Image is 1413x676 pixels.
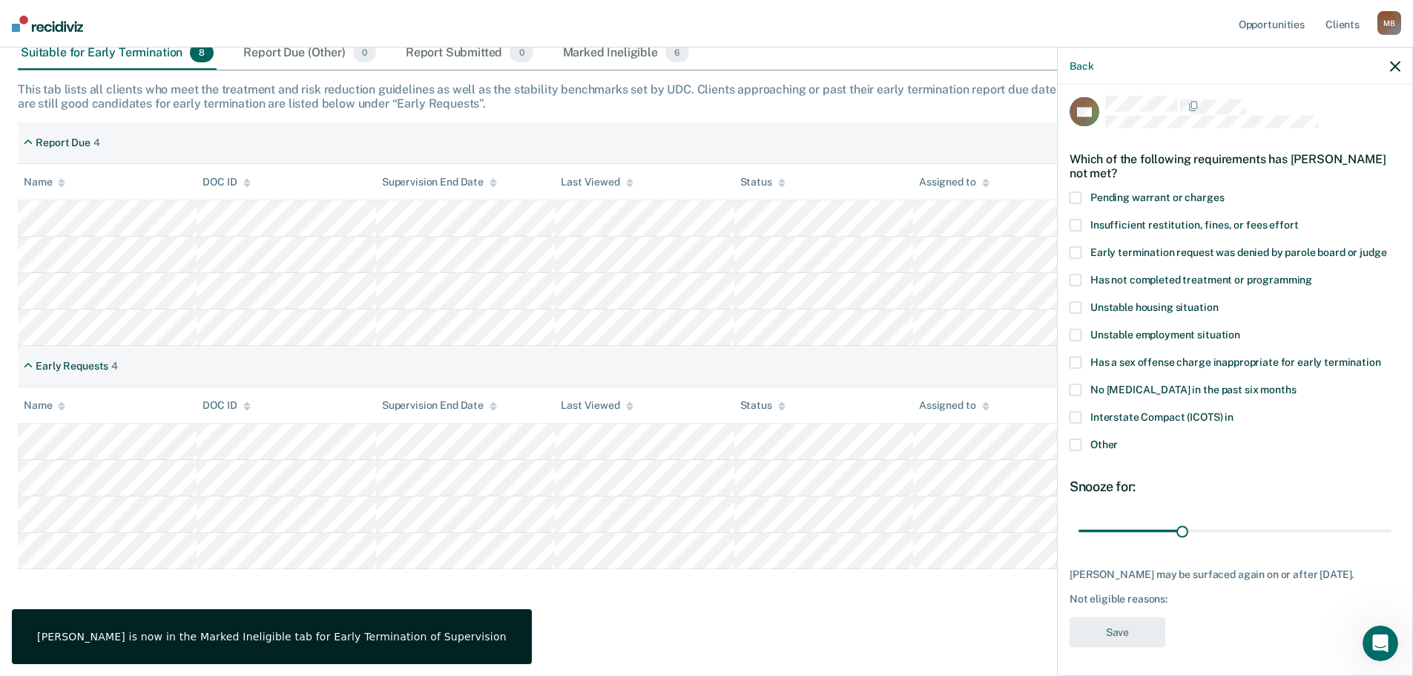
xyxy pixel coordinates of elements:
span: No [MEDICAL_DATA] in the past six months [1090,383,1296,395]
button: Messages [148,463,297,522]
div: Report Submitted [403,37,536,70]
div: Snooze for: [1070,478,1400,494]
span: 8 [190,43,214,62]
div: DOC ID [202,176,250,188]
img: Profile image for Kim [145,24,175,53]
div: Which of the following requirements has [PERSON_NAME] not met? [1070,140,1400,191]
div: M B [1377,11,1401,35]
span: Unstable employment situation [1090,328,1240,340]
div: Marked Ineligible [560,37,693,70]
div: Suitable for Early Termination [18,37,217,70]
span: Pending warrant or charges [1090,191,1224,203]
span: 0 [510,43,533,62]
span: Interstate Compact (ICOTS) in [1090,410,1234,422]
div: Supervision End Date [382,176,497,188]
div: Name [24,176,65,188]
img: Profile image for Rajan [174,24,203,53]
div: [PERSON_NAME] is now in the Marked Ineligible tab for Early Termination of Supervision [37,630,507,643]
div: Last Viewed [561,176,633,188]
div: Supervision End Date [382,399,497,412]
button: Save [1070,617,1165,647]
p: How can we help? [30,156,267,181]
span: Has a sex offense charge inappropriate for early termination [1090,355,1381,367]
div: 4 [111,360,118,373]
div: Close [255,24,282,50]
span: Insufficient restitution, fines, or fees effort [1090,218,1298,230]
div: Send us a message [15,200,282,240]
div: Report Due (Other) [240,37,378,70]
div: Early Requests [36,360,108,373]
button: Back [1070,59,1093,72]
div: Name [24,399,65,412]
div: Status [740,399,785,412]
img: logo [30,28,111,52]
div: Assigned to [919,176,989,188]
img: Recidiviz [12,16,83,32]
span: Unstable housing situation [1090,301,1218,312]
div: Report Due [36,137,90,149]
div: Send us a message [30,212,248,228]
span: 0 [353,43,376,62]
div: 4 [93,137,100,149]
div: Last Viewed [561,399,633,412]
div: Status [740,176,785,188]
span: Home [57,500,90,511]
div: [PERSON_NAME] may be surfaced again on or after [DATE]. [1070,568,1400,580]
div: Profile image for Krysty [202,24,231,53]
span: 6 [665,43,689,62]
p: Hi [PERSON_NAME] 👋 [30,105,267,156]
div: Not eligible reasons: [1070,593,1400,606]
div: DOC ID [202,399,250,412]
span: Early termination request was denied by parole board or judge [1090,246,1386,257]
span: Messages [197,500,248,511]
iframe: Intercom live chat [1363,626,1398,661]
span: Has not completed treatment or programming [1090,273,1312,285]
div: This tab lists all clients who meet the treatment and risk reduction guidelines as well as the st... [18,82,1395,111]
span: Other [1090,438,1118,450]
div: Assigned to [919,399,989,412]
